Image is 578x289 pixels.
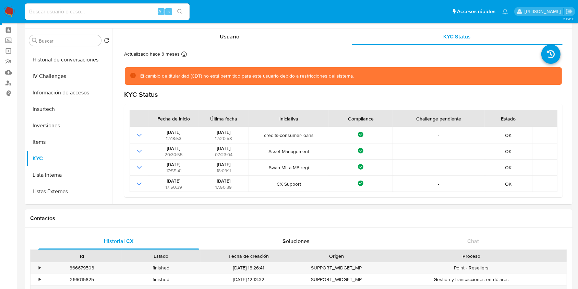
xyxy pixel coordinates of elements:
[173,7,187,16] button: search-icon
[205,253,292,259] div: Fecha de creación
[297,262,376,274] div: SUPPORT_WIDGET_MP
[566,8,573,15] a: Salir
[467,237,479,245] span: Chat
[39,38,98,44] input: Buscar
[201,262,297,274] div: [DATE] 18:26:41
[39,276,40,283] div: •
[39,265,40,271] div: •
[26,134,112,150] button: Items
[443,33,471,41] span: KYC Status
[563,16,575,22] span: 3.156.0
[104,38,109,45] button: Volver al orden por defecto
[525,8,563,15] p: eliana.eguerrero@mercadolibre.com
[47,253,117,259] div: Id
[32,38,37,43] button: Buscar
[201,274,297,285] div: [DATE] 12:13:32
[26,51,112,68] button: Historial de conversaciones
[30,215,567,222] h1: Contactos
[26,84,112,101] button: Información de accesos
[282,237,310,245] span: Soluciones
[158,8,164,15] span: Alt
[124,51,180,57] p: Actualizado hace 3 meses
[381,253,562,259] div: Proceso
[26,167,112,183] button: Lista Interna
[122,262,201,274] div: finished
[376,262,567,274] div: Point - Resellers
[302,253,371,259] div: Origen
[26,117,112,134] button: Inversiones
[26,68,112,84] button: IV Challenges
[26,101,112,117] button: Insurtech
[43,274,122,285] div: 366015825
[122,274,201,285] div: finished
[26,183,112,200] button: Listas Externas
[376,274,567,285] div: Gestión y transacciones en dólares
[25,7,190,16] input: Buscar usuario o caso...
[297,274,376,285] div: SUPPORT_WIDGET_MP
[26,150,112,167] button: KYC
[104,237,134,245] span: Historial CX
[127,253,196,259] div: Estado
[43,262,122,274] div: 366679503
[502,9,508,14] a: Notificaciones
[220,33,239,41] span: Usuario
[26,200,112,216] button: Marcas AML
[168,8,170,15] span: s
[457,8,495,15] span: Accesos rápidos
